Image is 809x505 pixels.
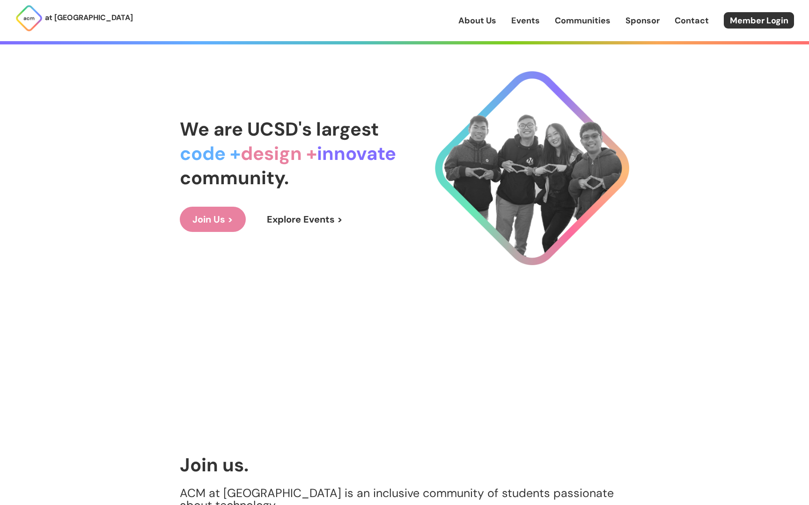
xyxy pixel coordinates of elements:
h1: Join us. [180,454,629,475]
span: innovate [317,141,396,166]
a: Join Us > [180,207,246,232]
p: at [GEOGRAPHIC_DATA] [45,12,133,24]
img: ACM Logo [15,4,43,32]
span: community. [180,166,289,190]
span: We are UCSD's largest [180,117,379,141]
a: Communities [555,14,610,27]
a: Explore Events > [254,207,355,232]
a: Member Login [724,12,794,29]
a: at [GEOGRAPHIC_DATA] [15,4,133,32]
span: design + [241,141,317,166]
a: Events [511,14,540,27]
span: code + [180,141,241,166]
a: About Us [458,14,496,27]
a: Sponsor [625,14,660,27]
a: Contact [675,14,709,27]
img: Cool Logo [435,71,629,265]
